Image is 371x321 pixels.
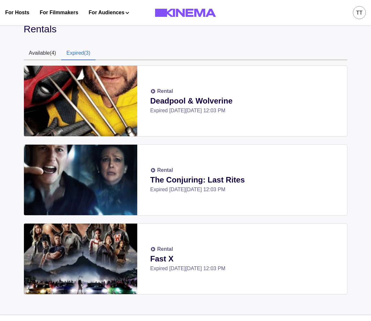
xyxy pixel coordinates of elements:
div: Rentals [24,22,347,36]
a: For Hosts [5,9,29,17]
p: Rental [157,87,173,95]
p: Rental [157,245,173,253]
a: For Filmmakers [40,9,78,17]
p: Expired [DATE][DATE] 12:03 PM [150,107,334,115]
p: The Conjuring: Last Rites [150,174,334,186]
p: Expired [DATE][DATE] 12:03 PM [150,186,334,194]
button: Expired (3) [61,47,96,60]
button: For Audiences [89,9,129,17]
p: Fast X [150,253,334,265]
p: Expired [DATE][DATE] 12:03 PM [150,265,334,272]
p: Deadpool & Wolverine [150,95,334,107]
p: Rental [157,166,173,174]
button: Available (4) [24,47,61,60]
div: tt [356,9,363,17]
